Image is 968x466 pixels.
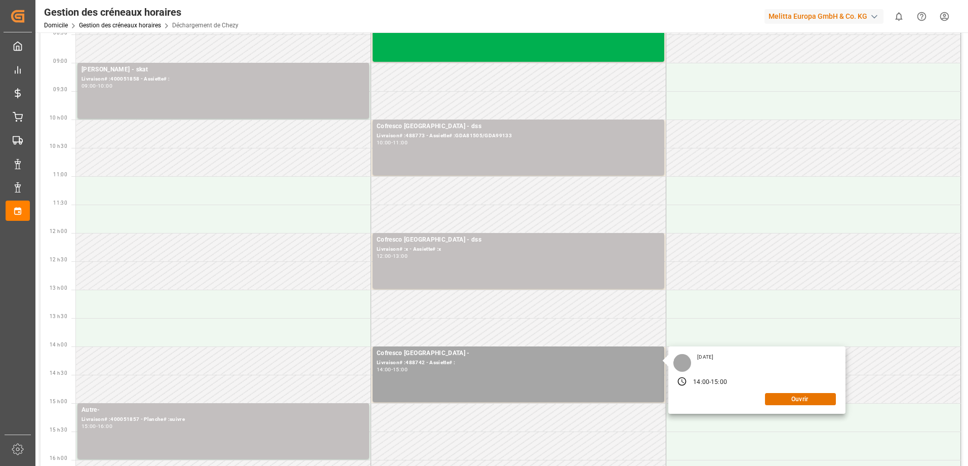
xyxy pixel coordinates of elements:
div: [DATE] [694,354,717,361]
span: 15 h 30 [50,427,67,433]
span: 11:00 [53,172,67,177]
span: 14 h 00 [50,342,67,347]
div: Livraison# :488773 - Assiette# :GDA81505/GDA99133 [377,132,660,140]
div: Livraison# :400051858 - Assiette# : [82,75,365,84]
div: 12:00 [377,254,391,258]
span: 09:30 [53,87,67,92]
button: Ouvrir [765,393,836,405]
a: Gestion des créneaux horaires [79,22,161,29]
button: Afficher 0 nouvelles notifications [888,5,910,28]
span: 16 h 00 [50,455,67,461]
span: 10 h 30 [50,143,67,149]
button: Melitta Europa GmbH & Co. KG [764,7,888,26]
span: 12 h 30 [50,257,67,262]
div: Livraison# :x - Assiette# :x [377,245,660,254]
div: 15:00 [711,378,727,387]
div: 16:00 [98,424,112,429]
span: 14 h 30 [50,370,67,376]
span: 12 h 00 [50,228,67,234]
div: 10:00 [98,84,112,88]
div: 14:00 [377,367,391,372]
div: Livraison# :488742 - Assiette# : [377,359,660,367]
span: 10 h 00 [50,115,67,121]
div: 11:00 [393,140,408,145]
div: - [96,424,98,429]
div: - [391,254,393,258]
div: 15:00 [393,367,408,372]
span: 13 h 00 [50,285,67,291]
div: 15:00 [82,424,96,429]
div: Cofresco [GEOGRAPHIC_DATA] - dss [377,122,660,132]
div: 14:00 [693,378,709,387]
div: - [96,84,98,88]
font: Melitta Europa GmbH & Co. KG [769,11,867,22]
span: 09:00 [53,58,67,64]
div: 13:00 [393,254,408,258]
div: [PERSON_NAME] - skat [82,65,365,75]
div: 09:00 [82,84,96,88]
a: Domicile [44,22,68,29]
div: Cofresco [GEOGRAPHIC_DATA] - [377,348,660,359]
div: - [391,140,393,145]
div: - [391,367,393,372]
div: Autre- [82,405,365,415]
div: - [709,378,711,387]
span: 11:30 [53,200,67,206]
span: 13 h 30 [50,314,67,319]
div: Cofresco [GEOGRAPHIC_DATA] - dss [377,235,660,245]
div: 10:00 [377,140,391,145]
span: 15 h 00 [50,399,67,404]
div: Gestion des créneaux horaires [44,5,238,20]
button: Centre d’aide [910,5,933,28]
div: Livraison# :400051857 - Planche# :suivre [82,415,365,424]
